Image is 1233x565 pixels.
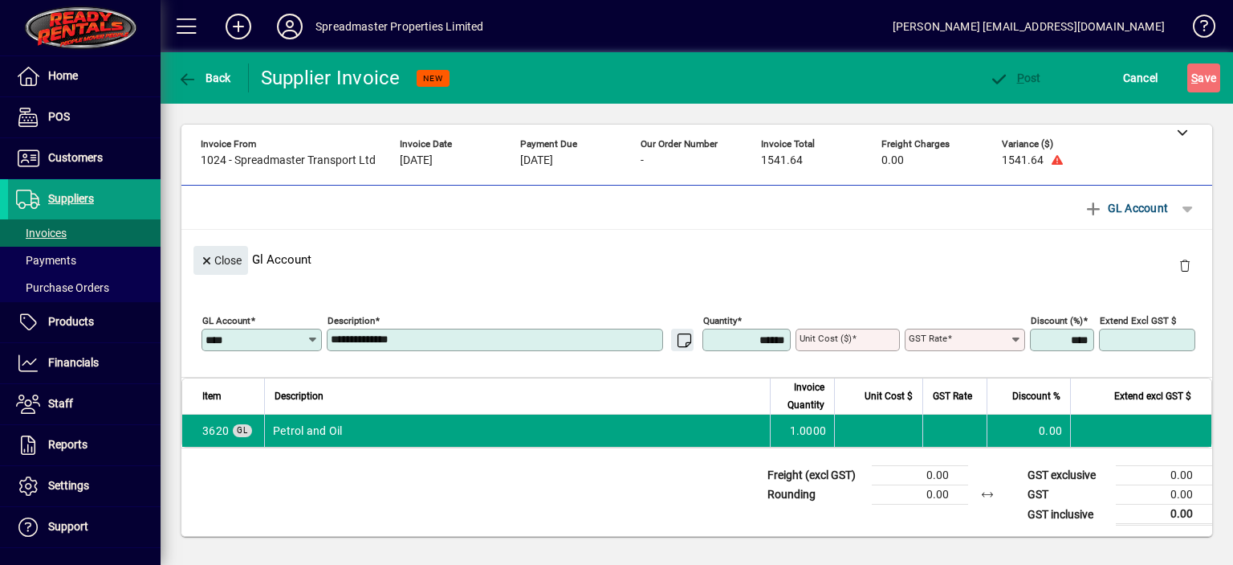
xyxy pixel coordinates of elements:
span: Item [202,387,222,405]
span: Suppliers [48,192,94,205]
span: Extend excl GST $ [1114,387,1191,405]
span: 0.00 [881,154,904,167]
td: 1.0000 [770,415,834,447]
a: Invoices [8,219,161,247]
span: ost [989,72,1041,84]
span: Invoice Quantity [780,379,824,414]
a: Products [8,302,161,342]
app-page-header-button: Close [189,252,252,267]
span: S [1191,72,1198,84]
button: Add [213,12,264,41]
td: 0.00 [987,415,1070,447]
span: [DATE] [520,154,553,167]
span: Unit Cost $ [865,387,913,405]
app-page-header-button: Delete [1166,258,1204,272]
td: 0.00 [872,485,968,505]
span: Staff [48,397,73,410]
span: Products [48,315,94,328]
button: Delete [1166,246,1204,285]
span: [DATE] [400,154,433,167]
button: Profile [264,12,315,41]
button: Back [173,63,235,92]
mat-label: GST rate [909,333,947,344]
span: Home [48,69,78,82]
span: Payments [16,254,76,267]
span: Back [177,72,231,84]
a: Purchase Orders [8,274,161,301]
a: Payments [8,247,161,274]
td: Rounding [759,485,872,505]
button: Save [1187,63,1220,92]
mat-label: Extend excl GST $ [1100,315,1176,326]
mat-label: Quantity [703,315,737,326]
span: NEW [423,73,443,84]
div: Spreadmaster Properties Limited [315,14,483,39]
span: Description [275,387,324,405]
span: - [641,154,644,167]
span: P [1017,72,1024,84]
td: 0.00 [1116,466,1212,485]
td: GST exclusive [1019,466,1116,485]
span: Customers [48,151,103,164]
td: 0.00 [872,466,968,485]
span: Reports [48,438,87,451]
button: Cancel [1119,63,1162,92]
a: POS [8,97,161,137]
a: Staff [8,384,161,424]
mat-label: Unit Cost ($) [800,333,852,344]
app-page-header-button: Back [161,63,249,92]
td: 0.00 [1116,505,1212,525]
span: POS [48,110,70,123]
td: 0.00 [1116,485,1212,505]
mat-label: Discount (%) [1031,315,1083,326]
span: Cancel [1123,65,1158,91]
span: Discount % [1012,387,1060,405]
div: [PERSON_NAME] [EMAIL_ADDRESS][DOMAIN_NAME] [893,14,1165,39]
span: Financials [48,356,99,369]
div: Supplier Invoice [261,65,401,91]
div: Gl Account [181,230,1212,289]
span: GL [237,426,248,435]
td: GST [1019,485,1116,505]
span: 1541.64 [761,154,803,167]
span: Purchase Orders [16,281,109,294]
span: Settings [48,479,89,492]
a: Support [8,507,161,547]
span: Invoices [16,227,67,240]
a: Settings [8,466,161,506]
span: ave [1191,65,1216,91]
span: Close [200,248,242,274]
span: Petrol and Oil [202,423,229,439]
span: 1541.64 [1002,154,1044,167]
button: Post [985,63,1045,92]
a: Customers [8,138,161,178]
mat-label: Description [328,315,375,326]
span: 1024 - Spreadmaster Transport Ltd [201,154,376,167]
a: Reports [8,425,161,465]
a: Home [8,56,161,96]
td: Petrol and Oil [264,415,770,447]
mat-label: GL Account [202,315,250,326]
td: Freight (excl GST) [759,466,872,485]
a: Financials [8,343,161,383]
span: Support [48,520,88,533]
td: GST inclusive [1019,505,1116,525]
a: Knowledge Base [1181,3,1213,55]
button: Close [193,246,248,275]
span: GST Rate [933,387,972,405]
